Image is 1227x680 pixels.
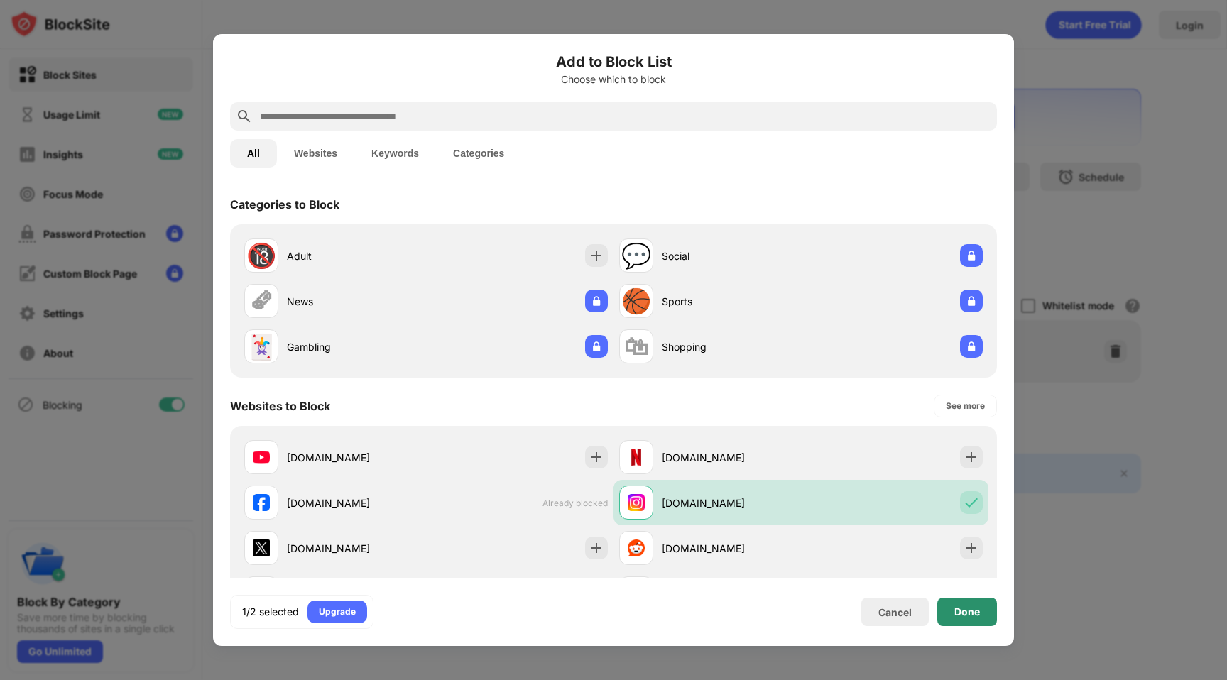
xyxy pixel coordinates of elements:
div: [DOMAIN_NAME] [287,450,426,465]
div: [DOMAIN_NAME] [662,541,801,556]
img: favicons [628,449,645,466]
h6: Add to Block List [230,51,997,72]
img: favicons [253,539,270,556]
button: Categories [436,139,521,168]
div: 🃏 [246,332,276,361]
div: Websites to Block [230,399,330,413]
div: [DOMAIN_NAME] [287,495,426,510]
div: [DOMAIN_NAME] [662,450,801,465]
div: [DOMAIN_NAME] [287,541,426,556]
img: favicons [628,539,645,556]
div: Upgrade [319,605,356,619]
div: Social [662,248,801,263]
div: Shopping [662,339,801,354]
img: search.svg [236,108,253,125]
div: Gambling [287,339,426,354]
button: Websites [277,139,354,168]
div: 🗞 [249,287,273,316]
div: Choose which to block [230,74,997,85]
div: Adult [287,248,426,263]
span: Already blocked [542,498,608,508]
button: All [230,139,277,168]
div: 💬 [621,241,651,270]
button: Keywords [354,139,436,168]
img: favicons [628,494,645,511]
div: 1/2 selected [242,605,299,619]
div: 🔞 [246,241,276,270]
div: Done [954,606,980,618]
div: Categories to Block [230,197,339,212]
div: News [287,294,426,309]
img: favicons [253,494,270,511]
div: See more [946,399,985,413]
div: Cancel [878,606,912,618]
div: 🏀 [621,287,651,316]
div: [DOMAIN_NAME] [662,495,801,510]
div: Sports [662,294,801,309]
img: favicons [253,449,270,466]
div: 🛍 [624,332,648,361]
